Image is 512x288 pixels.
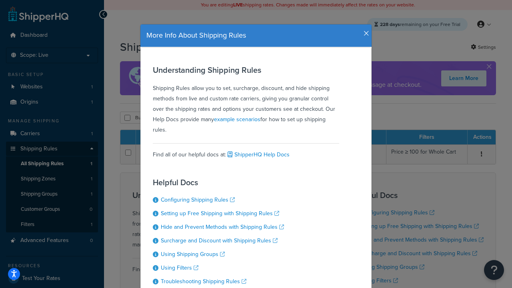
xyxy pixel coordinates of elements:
a: Hide and Prevent Methods with Shipping Rules [161,223,284,231]
h4: More Info About Shipping Rules [146,30,366,41]
div: Shipping Rules allow you to set, surcharge, discount, and hide shipping methods from live and cus... [153,66,339,135]
div: Find all of our helpful docs at: [153,143,339,160]
a: Troubleshooting Shipping Rules [161,277,246,286]
a: Using Shipping Groups [161,250,225,258]
a: Configuring Shipping Rules [161,196,235,204]
a: Surcharge and Discount with Shipping Rules [161,236,278,245]
a: example scenarios [214,115,260,124]
a: Setting up Free Shipping with Shipping Rules [161,209,279,218]
h3: Helpful Docs [153,178,284,187]
h3: Understanding Shipping Rules [153,66,339,74]
a: ShipperHQ Help Docs [226,150,290,159]
a: Using Filters [161,264,198,272]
